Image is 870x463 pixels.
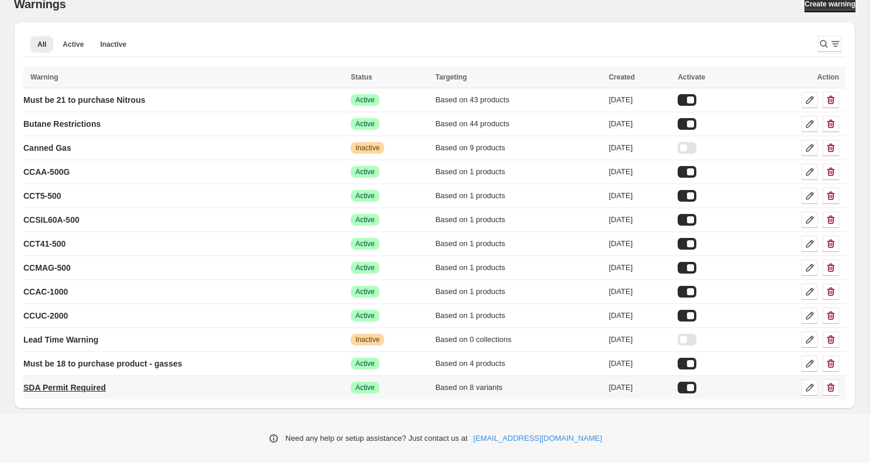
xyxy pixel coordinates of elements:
a: Canned Gas [23,139,71,157]
p: Must be 18 to purchase product - gasses [23,358,182,369]
span: Active [355,263,375,272]
span: Warning [30,73,58,81]
a: Must be 18 to purchase product - gasses [23,354,182,373]
span: Active [355,239,375,248]
p: CCT41-500 [23,238,65,250]
div: [DATE] [609,94,671,106]
a: CCMAG-500 [23,258,71,277]
div: [DATE] [609,214,671,226]
p: CCMAG-500 [23,262,71,274]
div: [DATE] [609,382,671,393]
div: [DATE] [609,118,671,130]
span: Inactive [355,143,379,153]
span: Status [351,73,372,81]
div: Based on 43 products [436,94,602,106]
p: CCSIL60A-500 [23,214,80,226]
p: CCAA-500G [23,166,70,178]
p: CCUC-2000 [23,310,68,322]
a: CCUC-2000 [23,306,68,325]
div: Based on 1 products [436,166,602,178]
div: Based on 0 collections [436,334,602,345]
span: Active [355,383,375,392]
a: Lead Time Warning [23,330,98,349]
span: Active [63,40,84,49]
span: Active [355,359,375,368]
a: CCSIL60A-500 [23,210,80,229]
div: [DATE] [609,166,671,178]
div: [DATE] [609,286,671,298]
div: Based on 8 variants [436,382,602,393]
a: CCT5-500 [23,186,61,205]
span: Active [355,95,375,105]
a: Butane Restrictions [23,115,101,133]
a: CCT41-500 [23,234,65,253]
p: Canned Gas [23,142,71,154]
span: Activate [678,73,705,81]
div: Based on 9 products [436,142,602,154]
p: Must be 21 to purchase Nitrous [23,94,145,106]
div: Based on 1 products [436,238,602,250]
div: Based on 1 products [436,190,602,202]
div: [DATE] [609,190,671,202]
p: CCT5-500 [23,190,61,202]
div: Based on 1 products [436,214,602,226]
div: Based on 1 products [436,262,602,274]
a: CCAA-500G [23,163,70,181]
div: Based on 4 products [436,358,602,369]
button: Search and filter results [818,36,841,52]
div: [DATE] [609,310,671,322]
a: CCAC-1000 [23,282,68,301]
p: Butane Restrictions [23,118,101,130]
p: SDA Permit Required [23,382,106,393]
span: Created [609,73,635,81]
div: [DATE] [609,142,671,154]
span: Action [817,73,839,81]
span: Inactive [100,40,126,49]
span: Active [355,191,375,201]
span: Active [355,167,375,177]
div: [DATE] [609,238,671,250]
div: Based on 44 products [436,118,602,130]
a: Must be 21 to purchase Nitrous [23,91,145,109]
div: Based on 1 products [436,286,602,298]
p: Lead Time Warning [23,334,98,345]
span: Targeting [436,73,467,81]
div: Based on 1 products [436,310,602,322]
a: SDA Permit Required [23,378,106,397]
span: Active [355,119,375,129]
div: [DATE] [609,262,671,274]
div: [DATE] [609,358,671,369]
span: Inactive [355,335,379,344]
p: CCAC-1000 [23,286,68,298]
a: [EMAIL_ADDRESS][DOMAIN_NAME] [474,433,602,444]
div: [DATE] [609,334,671,345]
span: Active [355,287,375,296]
span: Active [355,215,375,224]
span: Active [355,311,375,320]
span: All [37,40,46,49]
